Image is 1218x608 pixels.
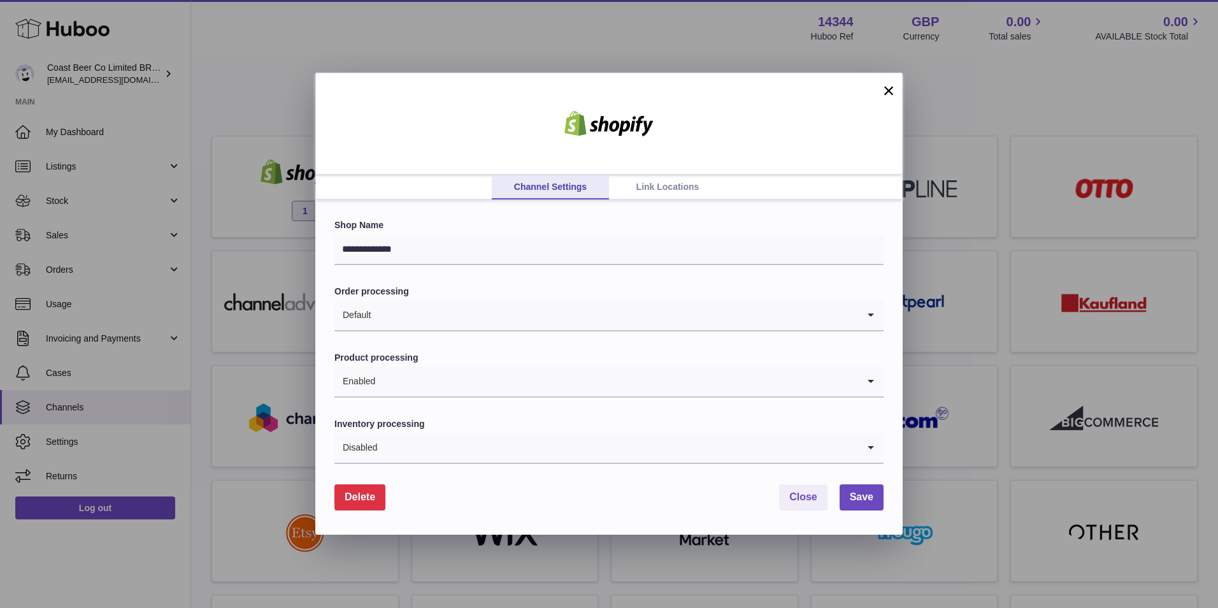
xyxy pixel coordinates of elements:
a: Channel Settings [492,175,609,199]
a: Link Locations [609,175,726,199]
div: Search for option [334,433,884,464]
span: Enabled [334,367,376,396]
span: Default [334,301,371,330]
label: Order processing [334,286,884,298]
input: Search for option [378,433,858,463]
img: shopify [555,111,663,136]
div: Search for option [334,301,884,331]
button: Save [840,484,884,510]
label: Product processing [334,352,884,364]
button: Delete [334,484,385,510]
span: Close [789,491,817,502]
label: Shop Name [334,219,884,231]
span: Save [850,491,873,502]
div: Search for option [334,367,884,398]
label: Inventory processing [334,418,884,430]
span: Disabled [334,433,378,463]
input: Search for option [371,301,858,330]
button: Close [779,484,828,510]
span: Delete [345,491,375,502]
input: Search for option [376,367,858,396]
button: × [881,83,896,98]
